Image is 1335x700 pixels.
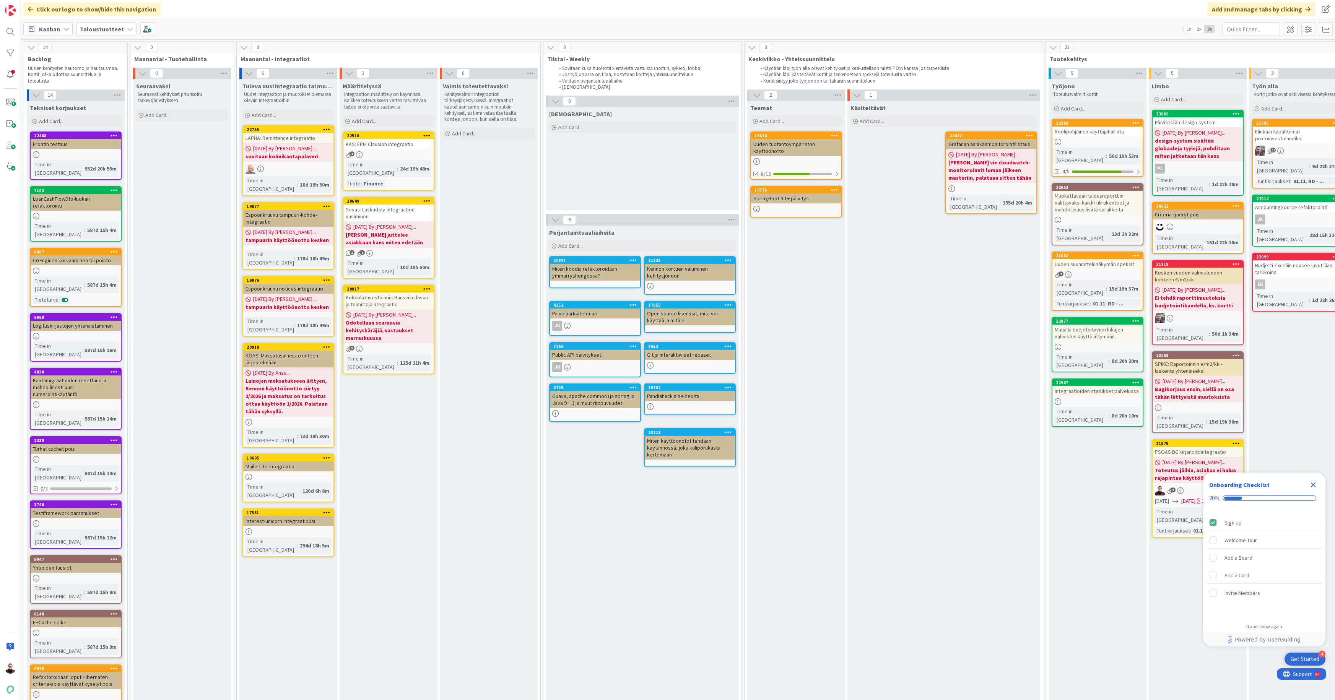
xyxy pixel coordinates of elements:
div: 22755 [243,126,333,133]
div: 587d 15h 4m [85,226,119,234]
div: 20432Grafanan asiakasmonitorointilistaus [946,132,1036,149]
div: 22653 [1056,185,1143,190]
div: 17855Open source lisenssit, mitä voi käyttää ja mitä ei [645,302,735,325]
div: 21135 [645,257,735,264]
span: : [1209,180,1210,188]
span: [DATE] By [PERSON_NAME]... [253,145,316,153]
div: 22510KAS: FPM Clausion integraatio [343,132,434,149]
div: 9653 [648,344,735,349]
a: 22967Integraatioiden statukset palvelussaTime in [GEOGRAPHIC_DATA]:8d 20h 10m [1052,378,1143,427]
a: 6807CGEnginen korvaaminen tai poistoTime in [GEOGRAPHIC_DATA]:587d 15h 4mTietoturva: [30,248,122,307]
img: Visit kanbanzone.com [5,5,16,16]
div: 10776 [751,187,841,193]
span: : [1106,284,1107,293]
div: Time in [GEOGRAPHIC_DATA] [1155,176,1209,193]
div: 15614 [754,133,841,138]
div: 587d 15h 4m [85,281,119,289]
span: Add Card... [352,118,376,125]
a: 10776SpringBoot 3.1+ päivitys [750,186,842,218]
b: tampuurin käyttöönotto kesken [246,303,331,311]
div: 20918 [243,344,333,351]
a: 20817Kokkola Investoinnit: Hausvise lasku- ja toimittajaintegraatio[DATE] By [PERSON_NAME]...Odot... [343,285,434,374]
div: 1d 22h 28m [1210,180,1241,188]
div: Time in [GEOGRAPHIC_DATA] [33,222,84,239]
div: 22967 [1052,379,1143,386]
div: 19877Espoonkruunu tampuuri-kohde-integraatio [243,203,333,227]
div: 19876 [247,278,333,283]
div: 22653Muokattavaan talousraporttiin valittavaksi kaikki tilirakenteet ja mahdollisuus lisätä sarak... [1052,184,1143,214]
div: 4810 [34,369,121,375]
div: ER [1255,279,1265,289]
div: 21682 [1056,253,1143,258]
a: 22653Muokattavaan talousraporttiin valittavaksi kaikki tilirakenteet ja mahdollisuus lisätä sarak... [1052,183,1143,245]
div: 6807 [31,248,121,255]
a: 4810Kantamigraatioiden resettaus ja mahdollisesti uusi numerointikäytäntöTime in [GEOGRAPHIC_DATA... [30,368,122,430]
span: Add Card... [1061,105,1085,112]
div: 13158SPIKE: Raportoinnin e/m2/kk -laskenta yhtenäiseksi [1153,352,1243,376]
div: 8d 20h 20m [1110,357,1140,365]
a: 21135Kennon korttien valuminen kehitysjonoon [644,256,736,295]
div: TK [1153,313,1243,323]
div: MH [1153,222,1243,232]
div: Muualla budjetoitavien lukujen vahvistus käyttöliittymään [1052,325,1143,341]
a: 20891Miten koodia refaktoroidaan ymmärryshengessä? [549,256,641,288]
span: : [1306,231,1307,239]
div: Time in [GEOGRAPHIC_DATA] [1155,234,1203,251]
span: [DATE] By [PERSON_NAME]... [353,311,416,319]
span: : [1309,296,1310,304]
span: : [59,296,60,304]
div: Time in [GEOGRAPHIC_DATA] [1055,148,1106,164]
div: 6068 [31,314,121,321]
div: Uuden suunnittelunäkymän speksit [1052,259,1143,269]
span: [DATE] By [PERSON_NAME]... [1163,129,1225,137]
div: 587d 15h 16m [83,346,119,354]
div: 20891Miten koodia refaktoroidaan ymmärryshengessä? [550,257,640,281]
span: Add Card... [452,130,476,137]
div: Kokkola Investoinnit: Hausvise lasku- ja toimittajaintegraatio [343,292,434,309]
div: PL [1155,164,1165,174]
div: 01.11. RD - ... [1291,177,1326,185]
div: CGEnginen korvaaminen tai poisto [31,255,121,265]
span: [DATE] By [PERSON_NAME]... [253,295,316,303]
div: JK [550,362,640,372]
div: 22877 [1052,318,1143,325]
div: Time in [GEOGRAPHIC_DATA] [1055,226,1109,242]
div: Criteria-queryt pois [1153,210,1243,219]
div: Time in [GEOGRAPHIC_DATA] [1255,158,1309,175]
div: 10776 [754,187,841,193]
a: 21918Kesken vuoden valmistuneen kohteen €/m2/kk[DATE] By [PERSON_NAME]...Ei tehdä raporttimuutoks... [1152,260,1244,345]
div: 22268 [1052,120,1143,127]
span: [DATE] By [PERSON_NAME]... [1163,286,1225,294]
div: KAS: FPM Clausion integraatio [343,139,434,149]
span: : [1309,162,1310,171]
div: 21918 [1156,261,1243,267]
div: Espoonkruunu notices-integraatio [243,284,333,294]
div: Muokattavaan talousraporttiin valittavaksi kaikki tilirakenteet ja mahdollisuus lisätä sarakkeita [1052,191,1143,214]
div: Git ja interaktiiviset rebaset [645,350,735,360]
a: 9653Git ja interaktiiviset rebaset [644,342,736,374]
span: Kanban [39,24,60,34]
a: 21682Uuden suunnittelunäkymän speksitTime in [GEOGRAPHIC_DATA]:15d 19h 37mTuntikirjaukset:01.11. ... [1052,252,1143,311]
span: Add Card... [145,112,170,119]
div: 50d 19h 53m [1107,152,1140,160]
div: Time in [GEOGRAPHIC_DATA] [246,176,297,193]
div: 15614Uuden tuotantoympäristön käyttöönotto [751,132,841,156]
span: : [1090,299,1091,308]
div: Tuote [346,179,361,188]
div: 22877Muualla budjetoitavien lukujen vahvistus käyttöliittymään [1052,318,1143,341]
div: 20817 [343,286,434,292]
a: 15614Uuden tuotantoympäristön käyttöönotto8/13 [750,132,842,180]
div: 9653 [645,343,735,350]
span: : [1000,198,1001,207]
a: 19877Espoonkruunu tampuuri-kohde-integraatio[DATE] By [PERSON_NAME]...tampuurin käyttöönotto kesk... [242,202,334,270]
div: 21918 [1153,261,1243,268]
span: 4/5 [1062,167,1070,175]
div: Kantamigraatioiden resettaus ja mahdollisesti uusi numerointikäytäntö [31,375,121,399]
span: Add Card... [1261,105,1286,112]
div: Time in [GEOGRAPHIC_DATA] [1055,280,1106,297]
span: : [81,164,83,173]
div: 552d 20h 55m [83,164,119,173]
div: 17855 [645,302,735,309]
div: JK [552,321,562,331]
span: [DATE] By [PERSON_NAME]... [353,223,416,231]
